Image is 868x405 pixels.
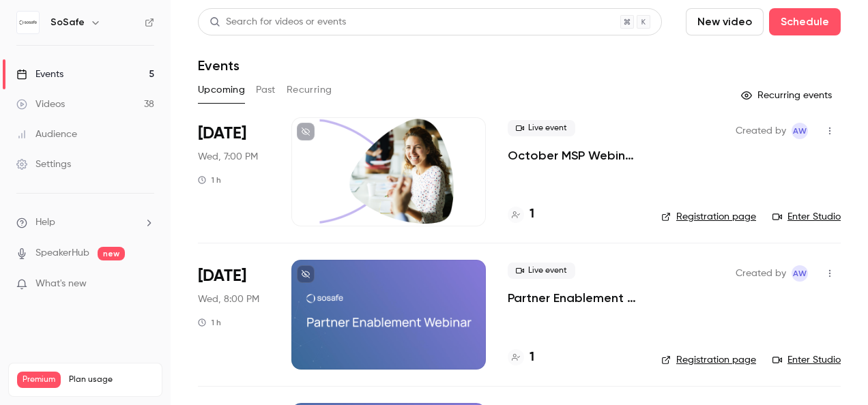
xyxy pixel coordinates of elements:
span: What's new [35,277,87,291]
a: 1 [508,348,534,367]
div: Audience [16,127,77,141]
button: Schedule [769,8,841,35]
a: Registration page [661,353,756,367]
a: 1 [508,205,534,224]
button: Recurring [287,79,332,101]
span: [DATE] [198,265,246,287]
span: Alexandra Wasilewski [792,123,808,139]
iframe: Noticeable Trigger [138,278,154,290]
button: Recurring events [735,85,841,106]
span: new [98,247,125,260]
span: [DATE] [198,123,246,145]
span: Wed, 8:00 PM [198,292,259,306]
button: Upcoming [198,79,245,101]
a: Partner Enablement Webinar Q4 [508,290,639,306]
div: Search for videos or events [209,15,346,29]
div: Videos [16,97,65,111]
span: Live event [508,120,575,136]
span: Created by [736,265,786,282]
span: Plan usage [69,374,154,385]
li: help-dropdown-opener [16,215,154,230]
div: Settings [16,157,71,171]
h6: SoSafe [50,16,85,29]
button: Past [256,79,276,101]
a: SpeakerHub [35,246,89,260]
a: Registration page [661,210,756,224]
h4: 1 [530,348,534,367]
div: 1 h [198,175,221,185]
span: Live event [508,262,575,279]
a: Enter Studio [772,210,841,224]
h1: Events [198,57,240,74]
div: Events [16,67,63,81]
button: New video [686,8,764,35]
span: AW [793,123,807,139]
div: 1 h [198,317,221,328]
h4: 1 [530,205,534,224]
span: Alexandra Wasilewski [792,265,808,282]
a: Enter Studio [772,353,841,367]
span: Created by [736,123,786,139]
span: Wed, 7:00 PM [198,150,258,164]
span: Premium [17,372,61,388]
div: Nov 12 Wed, 10:00 AM (Europe/Berlin) [198,260,270,369]
a: October MSP Webinar - Discover the MSP Summer Release! [508,147,639,164]
span: AW [793,265,807,282]
div: Oct 15 Wed, 10:00 AM (Europe/Berlin) [198,117,270,226]
span: Help [35,215,55,230]
img: SoSafe [17,12,39,33]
